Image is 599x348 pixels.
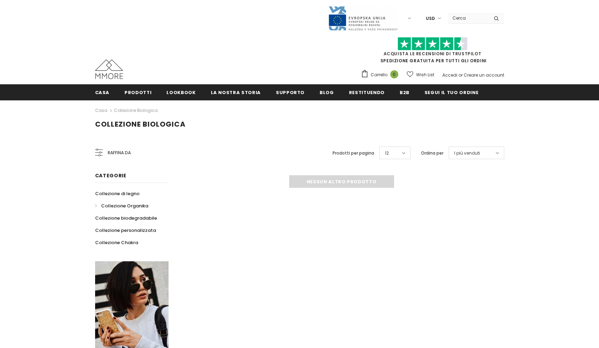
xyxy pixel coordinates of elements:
a: Collezione biodegradabile [95,212,157,224]
span: USD [426,15,435,22]
span: Lookbook [166,89,195,96]
span: I più venduti [454,150,480,157]
a: Casa [95,84,110,100]
span: Casa [95,89,110,96]
span: Categorie [95,172,127,179]
a: Collezione Chakra [95,236,138,249]
a: Lookbook [166,84,195,100]
span: 0 [390,70,398,78]
a: Blog [320,84,334,100]
span: or [458,72,463,78]
a: Carrello 0 [361,70,402,80]
span: Raffina da [108,149,131,157]
a: supporto [276,84,305,100]
span: 12 [385,150,389,157]
span: La nostra storia [211,89,261,96]
a: Collezione Organika [95,200,148,212]
span: Collezione biologica [95,119,186,129]
a: Collezione di legno [95,187,140,200]
span: SPEDIZIONE GRATUITA PER TUTTI GLI ORDINI [361,40,504,64]
img: Fidati di Pilot Stars [398,37,468,51]
span: Restituendo [349,89,385,96]
a: Creare un account [464,72,504,78]
a: Casa [95,106,107,115]
span: Collezione personalizzata [95,227,156,234]
a: Acquista le recensioni di TrustPilot [384,51,482,57]
a: Prodotti [124,84,151,100]
a: Segui il tuo ordine [425,84,478,100]
label: Ordina per [421,150,443,157]
span: Collezione di legno [95,190,140,197]
input: Search Site [448,13,489,23]
span: Collezione biodegradabile [95,215,157,221]
span: Collezione Organika [101,203,148,209]
span: Segui il tuo ordine [425,89,478,96]
span: supporto [276,89,305,96]
span: Blog [320,89,334,96]
img: Casi MMORE [95,59,123,79]
span: Collezione Chakra [95,239,138,246]
a: Collezione biologica [114,107,158,113]
img: Javni Razpis [328,6,398,31]
a: Wish List [407,69,434,81]
a: Collezione personalizzata [95,224,156,236]
a: Restituendo [349,84,385,100]
a: La nostra storia [211,84,261,100]
a: B2B [400,84,409,100]
label: Prodotti per pagina [333,150,374,157]
span: B2B [400,89,409,96]
a: Accedi [442,72,457,78]
a: Javni Razpis [328,15,398,21]
span: Carrello [371,71,387,78]
span: Prodotti [124,89,151,96]
span: Wish List [416,71,434,78]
